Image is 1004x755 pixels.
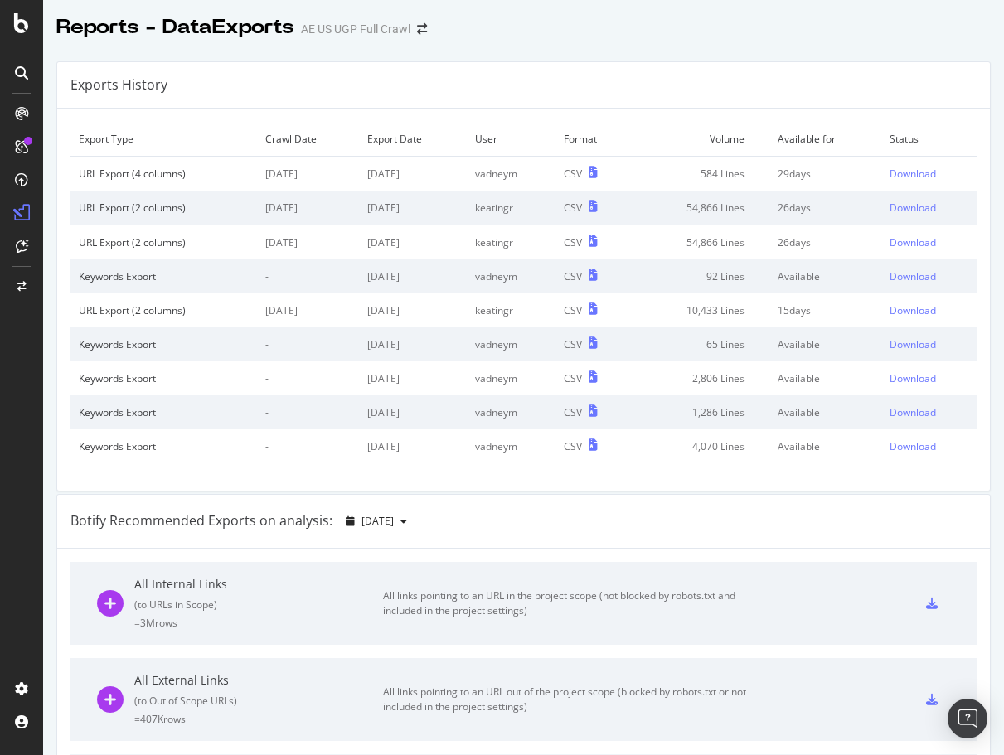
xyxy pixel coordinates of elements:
div: arrow-right-arrow-left [417,23,427,35]
a: Download [890,405,968,419]
div: URL Export (2 columns) [79,201,249,215]
td: [DATE] [257,293,360,327]
td: - [257,259,360,293]
td: 2,806 Lines [632,361,769,395]
div: All links pointing to an URL out of the project scope (blocked by robots.txt or not included in t... [383,685,756,714]
td: vadneym [467,259,555,293]
td: vadneym [467,429,555,463]
div: CSV [564,337,582,351]
td: [DATE] [257,225,360,259]
div: Download [890,201,936,215]
td: - [257,361,360,395]
div: Reports - DataExports [56,13,294,41]
a: Download [890,269,968,283]
div: CSV [564,303,582,317]
div: Keywords Export [79,439,249,453]
td: [DATE] [359,191,467,225]
div: Keywords Export [79,269,249,283]
td: 4,070 Lines [632,429,769,463]
td: 29 days [769,157,882,191]
td: [DATE] [257,191,360,225]
a: Download [890,201,968,215]
td: vadneym [467,361,555,395]
a: Download [890,439,968,453]
td: Status [881,122,977,157]
td: Crawl Date [257,122,360,157]
div: URL Export (2 columns) [79,303,249,317]
td: [DATE] [359,429,467,463]
div: ( to URLs in Scope ) [134,598,383,612]
div: = 3M rows [134,616,383,630]
td: - [257,429,360,463]
div: Available [778,371,874,385]
div: AE US UGP Full Crawl [301,21,410,37]
td: Volume [632,122,769,157]
div: All External Links [134,672,383,689]
td: [DATE] [257,157,360,191]
div: CSV [564,405,582,419]
td: 54,866 Lines [632,191,769,225]
td: Format [555,122,632,157]
div: Download [890,371,936,385]
td: Available for [769,122,882,157]
div: Exports History [70,75,167,94]
a: Download [890,235,968,249]
td: 92 Lines [632,259,769,293]
div: = 407K rows [134,712,383,726]
div: All links pointing to an URL in the project scope (not blocked by robots.txt and included in the ... [383,588,756,618]
div: Botify Recommended Exports on analysis: [70,511,332,530]
div: Download [890,405,936,419]
div: Download [890,235,936,249]
td: 26 days [769,191,882,225]
div: CSV [564,201,582,215]
div: Download [890,439,936,453]
td: keatingr [467,225,555,259]
span: 2025 Oct. 3rd [361,514,394,528]
td: [DATE] [359,327,467,361]
div: CSV [564,439,582,453]
td: 65 Lines [632,327,769,361]
div: Available [778,269,874,283]
td: - [257,327,360,361]
div: Keywords Export [79,337,249,351]
td: - [257,395,360,429]
div: CSV [564,235,582,249]
div: ( to Out of Scope URLs ) [134,694,383,708]
td: User [467,122,555,157]
td: Export Type [70,122,257,157]
td: keatingr [467,191,555,225]
div: Available [778,337,874,351]
td: [DATE] [359,293,467,327]
td: 15 days [769,293,882,327]
td: 584 Lines [632,157,769,191]
button: [DATE] [339,508,414,535]
div: Available [778,439,874,453]
td: [DATE] [359,157,467,191]
td: 54,866 Lines [632,225,769,259]
div: Download [890,167,936,181]
td: vadneym [467,395,555,429]
div: URL Export (4 columns) [79,167,249,181]
div: csv-export [926,598,938,609]
a: Download [890,371,968,385]
td: Export Date [359,122,467,157]
td: [DATE] [359,225,467,259]
td: 1,286 Lines [632,395,769,429]
div: Download [890,303,936,317]
div: All Internal Links [134,576,383,593]
div: Open Intercom Messenger [948,699,987,738]
div: Download [890,269,936,283]
a: Download [890,167,968,181]
div: Available [778,405,874,419]
td: [DATE] [359,395,467,429]
div: URL Export (2 columns) [79,235,249,249]
td: 10,433 Lines [632,293,769,327]
td: [DATE] [359,361,467,395]
div: CSV [564,167,582,181]
div: CSV [564,269,582,283]
div: csv-export [926,694,938,705]
a: Download [890,303,968,317]
td: vadneym [467,327,555,361]
div: Download [890,337,936,351]
a: Download [890,337,968,351]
